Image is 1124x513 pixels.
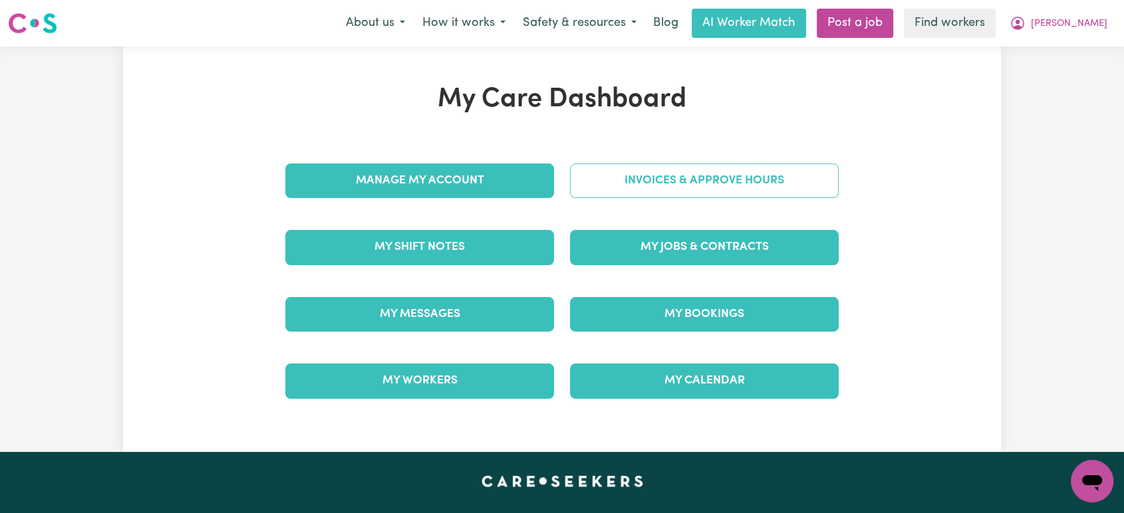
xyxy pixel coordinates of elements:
[514,9,645,37] button: Safety & resources
[570,363,839,398] a: My Calendar
[482,476,643,486] a: Careseekers home page
[570,163,839,198] a: Invoices & Approve Hours
[337,9,414,37] button: About us
[8,8,57,39] a: Careseekers logo
[1001,9,1116,37] button: My Account
[1031,17,1107,31] span: [PERSON_NAME]
[8,11,57,35] img: Careseekers logo
[285,230,554,264] a: My Shift Notes
[285,163,554,198] a: Manage My Account
[570,297,839,332] a: My Bookings
[277,84,847,116] h1: My Care Dashboard
[817,9,893,38] a: Post a job
[285,297,554,332] a: My Messages
[570,230,839,264] a: My Jobs & Contracts
[285,363,554,398] a: My Workers
[645,9,686,38] a: Blog
[692,9,806,38] a: AI Worker Match
[414,9,514,37] button: How it works
[1071,460,1113,502] iframe: Button to launch messaging window
[904,9,996,38] a: Find workers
